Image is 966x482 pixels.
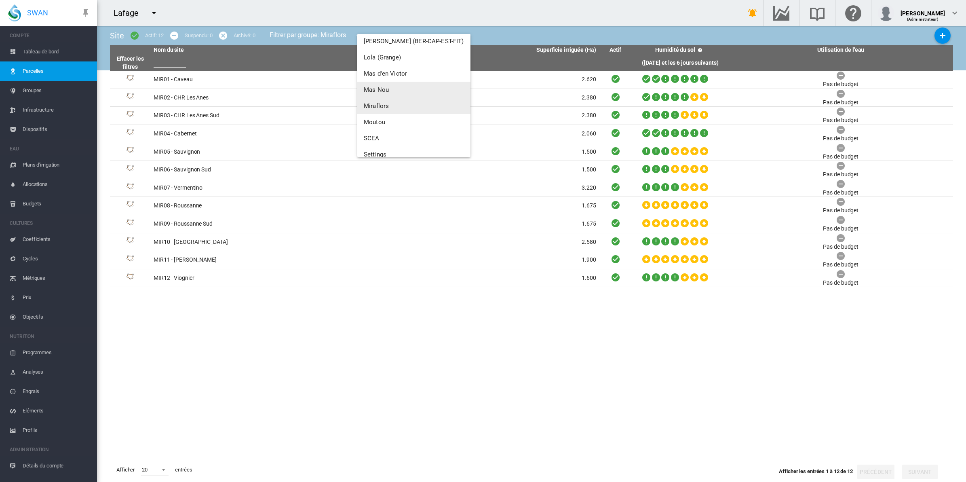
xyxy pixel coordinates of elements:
[364,118,385,126] span: Moutou
[364,38,464,45] span: [PERSON_NAME] (BER-CAP-EST-FIT)
[364,54,401,61] span: Lola (Grange)
[364,86,389,93] span: Mas Nou
[364,102,389,110] span: Miraflors
[364,135,380,142] span: SCEA
[364,151,386,158] span: Settings
[364,70,407,77] span: Mas d'en Victor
